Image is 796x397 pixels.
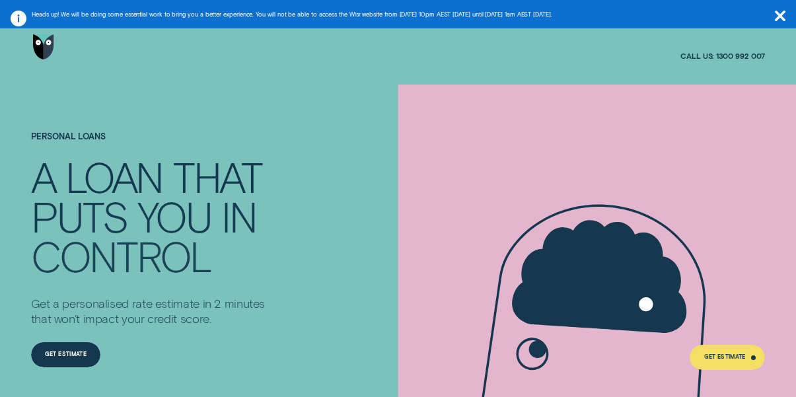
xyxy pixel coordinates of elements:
[65,157,163,196] div: LOAN
[33,34,54,59] img: Wisr
[680,52,713,61] span: Call us:
[31,236,211,275] div: CONTROL
[716,52,766,61] span: 1300 992 007
[31,296,273,326] p: Get a personalised rate estimate in 2 minutes that won't impact your credit score.
[31,157,273,274] h4: A LOAN THAT PUTS YOU IN CONTROL
[690,345,765,370] a: Get Estimate
[31,131,273,157] h1: Personal Loans
[680,52,765,61] a: Call us:1300 992 007
[31,197,128,236] div: PUTS
[31,18,56,75] a: Go to home page
[31,342,100,367] a: Get Estimate
[221,197,256,236] div: IN
[137,197,211,236] div: YOU
[173,157,262,196] div: THAT
[31,157,55,196] div: A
